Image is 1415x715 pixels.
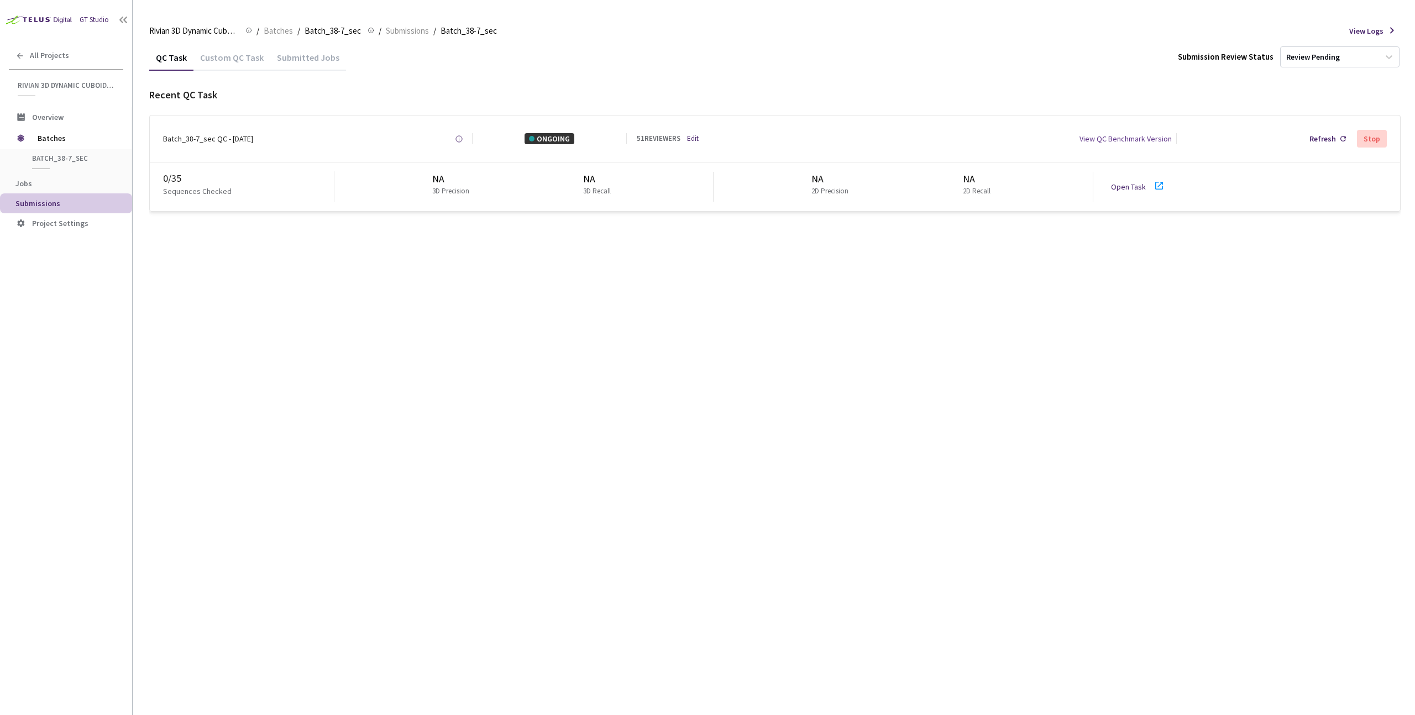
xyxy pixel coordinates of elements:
div: Review Pending [1286,52,1340,62]
div: 51 REVIEWERS [637,134,680,144]
a: Open Task [1111,182,1146,192]
div: Recent QC Task [149,88,1401,102]
p: 2D Recall [963,186,990,197]
li: / [379,24,381,38]
span: Rivian 3D Dynamic Cuboids[2024-25] [149,24,239,38]
p: 2D Precision [811,186,848,197]
li: / [433,24,436,38]
span: Overview [32,112,64,122]
div: NA [811,172,853,186]
span: Batch_38-7_sec [441,24,497,38]
div: 0 / 35 [163,171,334,186]
p: 3D Recall [583,186,611,197]
a: Batches [261,24,295,36]
div: NA [432,172,474,186]
div: ONGOING [525,133,574,144]
div: GT Studio [80,15,109,25]
div: NA [583,172,615,186]
span: Jobs [15,178,32,188]
div: NA [963,172,995,186]
div: Stop [1364,134,1380,143]
div: Submitted Jobs [270,52,346,71]
a: Submissions [384,24,431,36]
span: Batches [264,24,293,38]
span: Batches [38,127,113,149]
span: Submissions [15,198,60,208]
div: Submission Review Status [1178,51,1273,62]
div: Batch_38-7_sec QC - [DATE] [163,133,253,144]
span: Batch_38-7_sec [32,154,114,163]
div: Custom QC Task [193,52,270,71]
div: Refresh [1309,133,1336,144]
span: Submissions [386,24,429,38]
div: QC Task [149,52,193,71]
span: Batch_38-7_sec [305,24,361,38]
li: / [297,24,300,38]
span: Rivian 3D Dynamic Cuboids[2024-25] [18,81,117,90]
a: Edit [687,134,699,144]
p: 3D Precision [432,186,469,197]
span: All Projects [30,51,69,60]
p: Sequences Checked [163,186,232,197]
span: View Logs [1349,25,1383,36]
span: Project Settings [32,218,88,228]
div: View QC Benchmark Version [1079,133,1172,144]
li: / [256,24,259,38]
